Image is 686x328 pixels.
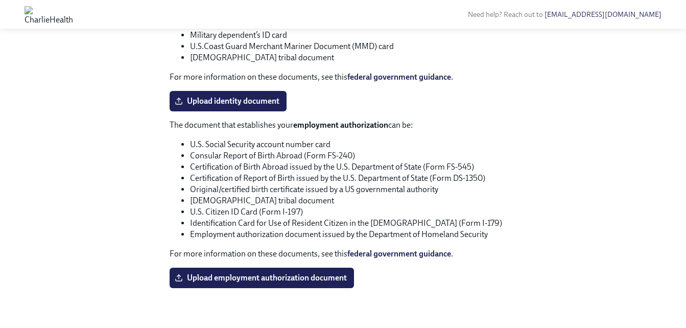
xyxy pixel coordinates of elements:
li: U.S.Coast Guard Merchant Mariner Document (MMD) card [190,41,517,52]
label: Upload employment authorization document [170,268,354,288]
li: U.S. Social Security account number card [190,139,517,150]
img: CharlieHealth [25,6,73,22]
li: [DEMOGRAPHIC_DATA] tribal document [190,52,517,63]
a: federal government guidance [347,249,451,259]
li: Employment authorization document issued by the Department of Homeland Security [190,229,517,240]
li: Military dependent’s ID card [190,30,517,41]
p: For more information on these documents, see this . [170,248,517,260]
li: [DEMOGRAPHIC_DATA] tribal document [190,195,517,206]
label: Upload identity document [170,91,287,111]
li: Original/certified birth certificate issued by a US governmental authority [190,184,517,195]
p: For more information on these documents, see this . [170,72,517,83]
strong: employment authorization [293,120,388,130]
li: U.S. Citizen ID Card (Form I-197) [190,206,517,218]
span: Need help? Reach out to [468,10,661,19]
li: Identification Card for Use of Resident Citizen in the [DEMOGRAPHIC_DATA] (Form I-179) [190,218,517,229]
span: Upload identity document [177,96,279,106]
a: federal government guidance [347,72,451,82]
li: Certification of Birth Abroad issued by the U.S. Department of State (Form FS-545) [190,161,517,173]
li: Certification of Report of Birth issued by the U.S. Department of State (Form DS-1350) [190,173,517,184]
p: The document that establishes your can be: [170,120,517,131]
span: Upload employment authorization document [177,273,347,283]
a: [EMAIL_ADDRESS][DOMAIN_NAME] [545,10,661,19]
li: Consular Report of Birth Abroad (Form FS-240) [190,150,517,161]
